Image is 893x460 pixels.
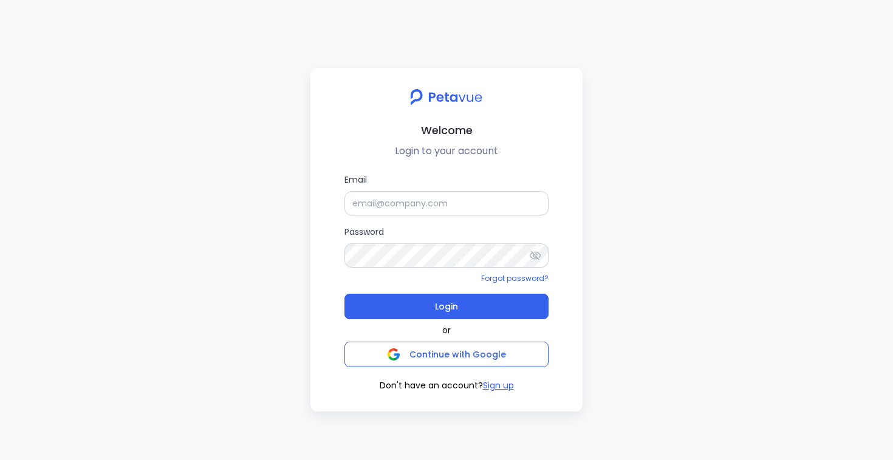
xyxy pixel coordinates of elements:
[344,225,549,268] label: Password
[442,324,451,337] span: or
[320,144,573,158] p: Login to your account
[435,298,458,315] span: Login
[344,342,549,367] button: Continue with Google
[409,348,506,360] span: Continue with Google
[344,173,549,215] label: Email
[483,379,514,392] button: Sign up
[344,294,549,319] button: Login
[320,121,573,139] h2: Welcome
[344,243,549,268] input: Password
[344,191,549,215] input: Email
[481,273,549,283] a: Forgot password?
[380,379,483,392] span: Don't have an account?
[402,83,490,112] img: petavue logo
